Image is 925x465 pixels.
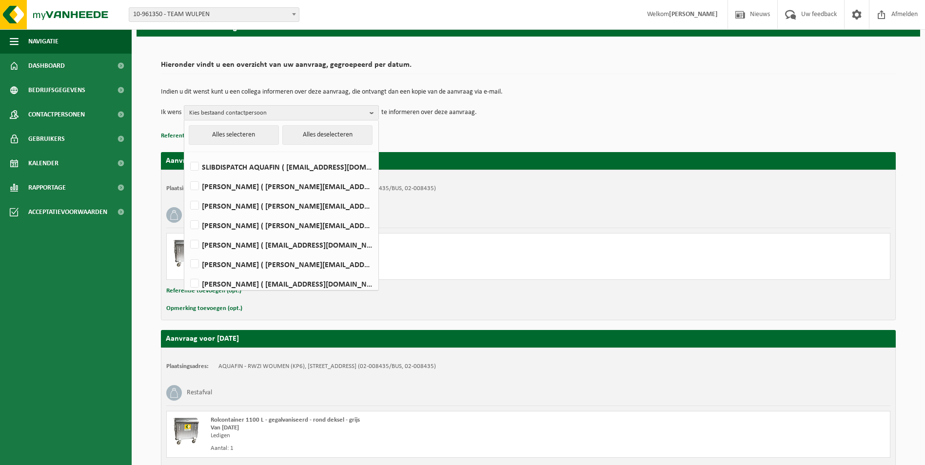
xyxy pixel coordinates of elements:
strong: Van [DATE] [211,425,239,431]
label: [PERSON_NAME] ( [PERSON_NAME][EMAIL_ADDRESS][DOMAIN_NAME] ) [188,257,374,271]
label: [PERSON_NAME] ( [PERSON_NAME][EMAIL_ADDRESS][DOMAIN_NAME] ) [188,198,374,213]
button: Referentie toevoegen (opt.) [166,285,241,297]
label: [PERSON_NAME] ( [EMAIL_ADDRESS][DOMAIN_NAME] ) [188,276,374,291]
span: Navigatie [28,29,59,54]
h3: Restafval [187,385,212,401]
div: Ledigen [211,432,568,440]
span: Acceptatievoorwaarden [28,200,107,224]
td: AQUAFIN - RWZI WOUMEN (KP6), [STREET_ADDRESS] (02-008435/BUS, 02-008435) [218,363,436,370]
strong: Aanvraag voor [DATE] [166,157,239,165]
p: Indien u dit wenst kunt u een collega informeren over deze aanvraag, die ontvangt dan een kopie v... [161,89,896,96]
strong: Aanvraag voor [DATE] [166,335,239,343]
button: Alles deselecteren [282,125,373,145]
span: 10-961350 - TEAM WULPEN [129,8,299,21]
span: Gebruikers [28,127,65,151]
strong: Plaatsingsadres: [166,185,209,192]
div: Ledigen [211,254,568,262]
button: Opmerking toevoegen (opt.) [166,302,242,315]
span: Dashboard [28,54,65,78]
strong: Plaatsingsadres: [166,363,209,369]
img: WB-1100-GAL-GY-01.png [172,238,201,268]
span: 10-961350 - TEAM WULPEN [129,7,299,22]
label: [PERSON_NAME] ( [PERSON_NAME][EMAIL_ADDRESS][DOMAIN_NAME] ) [188,179,374,194]
label: [PERSON_NAME] ( [EMAIL_ADDRESS][DOMAIN_NAME] ) [188,237,374,252]
button: Alles selecteren [189,125,279,145]
span: Kalender [28,151,59,175]
span: Rolcontainer 1100 L - gegalvaniseerd - rond deksel - grijs [211,417,360,423]
div: Aantal: 1 [211,445,568,452]
button: Kies bestaand contactpersoon [184,105,379,120]
strong: [PERSON_NAME] [669,11,718,18]
span: Kies bestaand contactpersoon [189,106,366,120]
h2: Hieronder vindt u een overzicht van uw aanvraag, gegroepeerd per datum. [161,61,896,74]
span: Contactpersonen [28,102,85,127]
label: SLIBDISPATCH AQUAFIN ( [EMAIL_ADDRESS][DOMAIN_NAME] ) [188,159,374,174]
p: Ik wens [161,105,181,120]
label: [PERSON_NAME] ( [PERSON_NAME][EMAIL_ADDRESS][DOMAIN_NAME] ) [188,218,374,232]
span: Rapportage [28,175,66,200]
img: WB-1100-GAL-GY-02.png [172,416,201,446]
button: Referentie toevoegen (opt.) [161,130,236,142]
span: Bedrijfsgegevens [28,78,85,102]
p: te informeren over deze aanvraag. [381,105,477,120]
div: Aantal: 3 [211,267,568,274]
